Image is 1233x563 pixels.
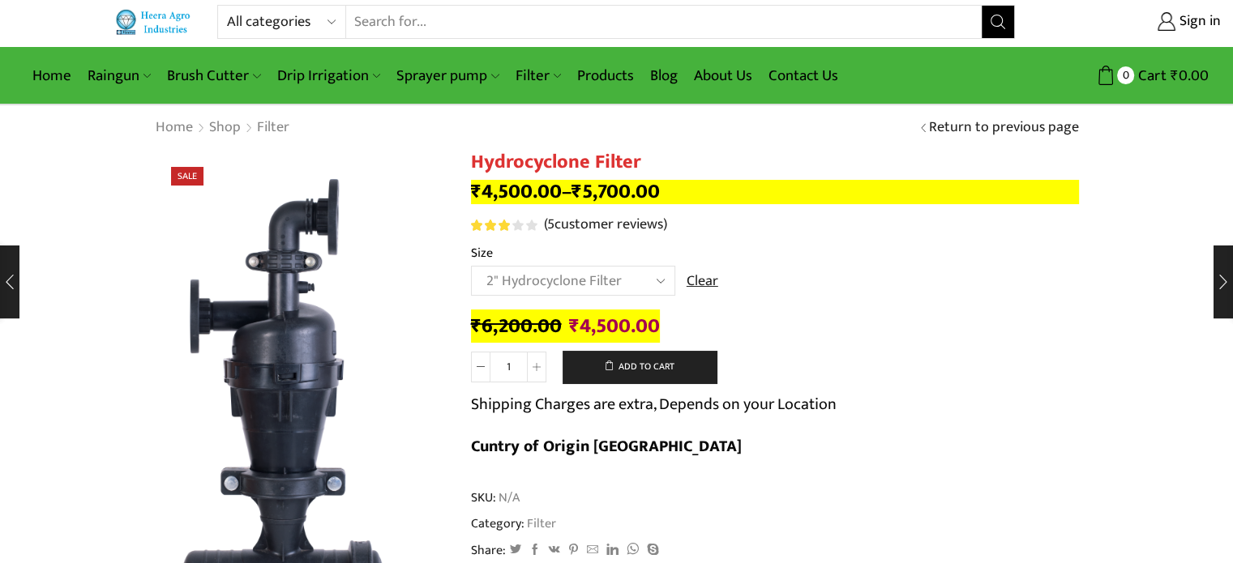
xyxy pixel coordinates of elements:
a: Blog [642,57,686,95]
button: Search button [982,6,1014,38]
span: N/A [496,488,520,507]
p: Shipping Charges are extra, Depends on your Location [471,391,837,417]
h1: Hydrocyclone Filter [471,151,1079,174]
a: Raingun [79,57,159,95]
a: Filter [524,513,556,534]
button: Add to cart [563,351,717,383]
bdi: 4,500.00 [471,175,562,208]
span: SKU: [471,488,1079,507]
span: Cart [1134,65,1167,87]
a: (5customer reviews) [544,215,667,236]
a: Brush Cutter [159,57,268,95]
label: Size [471,244,493,262]
bdi: 5,700.00 [572,175,660,208]
p: – [471,180,1079,204]
span: ₹ [572,175,582,208]
span: ₹ [1171,63,1179,88]
span: 0 [1117,66,1134,83]
input: Search for... [346,6,983,38]
span: ₹ [471,309,482,343]
b: Cuntry of Origin [GEOGRAPHIC_DATA] [471,433,742,460]
span: Category: [471,514,556,533]
div: Rated 3.20 out of 5 [471,220,537,231]
span: 5 [547,212,554,237]
input: Product quantity [490,352,527,382]
span: 5 [471,220,540,231]
span: Share: [471,541,506,560]
bdi: 0.00 [1171,63,1209,88]
a: About Us [686,57,760,95]
a: Filter [256,117,290,139]
a: Filter [507,57,569,95]
a: 0 Cart ₹0.00 [1031,61,1209,91]
span: ₹ [471,175,482,208]
a: Shop [208,117,242,139]
a: Products [569,57,642,95]
a: Sign in [1039,7,1221,36]
bdi: 6,200.00 [471,309,562,343]
a: Contact Us [760,57,846,95]
a: Drip Irrigation [269,57,388,95]
a: Sprayer pump [388,57,507,95]
bdi: 4,500.00 [569,309,660,343]
a: Return to previous page [929,117,1079,139]
span: ₹ [569,309,580,343]
a: Home [155,117,194,139]
nav: Breadcrumb [155,117,290,139]
span: Rated out of 5 based on customer ratings [471,220,513,231]
a: Clear options [687,271,718,292]
span: Sale [171,167,203,186]
span: Sign in [1175,11,1221,32]
a: Home [24,57,79,95]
